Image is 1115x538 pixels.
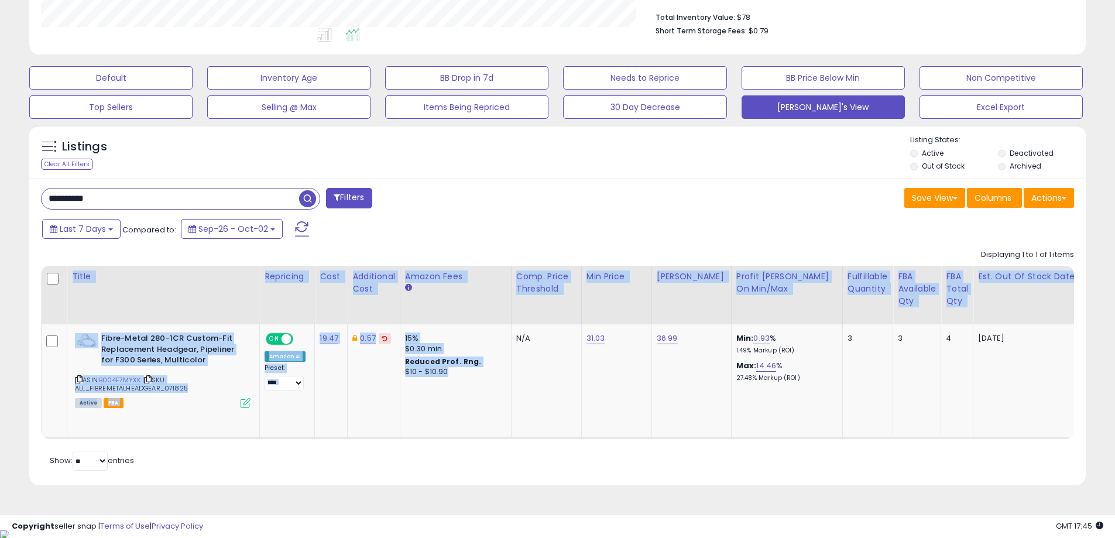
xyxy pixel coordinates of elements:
span: 2025-10-10 17:45 GMT [1056,520,1103,532]
b: Reduced Prof. Rng. [405,357,482,366]
button: Save View [904,188,965,208]
span: Show: entries [50,455,134,466]
span: FBA [104,398,123,408]
label: Out of Stock [922,161,965,171]
b: Fibre-Metal 280-1CR Custom-Fit Replacement Headgear, Pipeliner for F300 Series, Multicolor [101,333,243,369]
b: Min: [736,333,754,344]
b: Max: [736,360,757,371]
div: 3 [848,333,884,344]
button: [PERSON_NAME]'s View [742,95,905,119]
a: Terms of Use [100,520,150,532]
span: Columns [975,192,1011,204]
b: Short Term Storage Fees: [656,26,747,36]
img: 41fEp3YhzbL._SL40_.jpg [75,333,98,348]
div: Displaying 1 to 1 of 1 items [981,249,1074,261]
button: Actions [1024,188,1074,208]
button: BB Price Below Min [742,66,905,90]
strong: Copyright [12,520,54,532]
div: Min Price [586,270,647,283]
div: Preset: [265,364,306,390]
span: Last 7 Days [60,223,106,235]
div: Est. Out Of Stock Date [978,270,1085,283]
div: Clear All Filters [41,159,93,170]
button: Columns [967,188,1022,208]
button: Selling @ Max [207,95,370,119]
div: Additional Cost [352,270,395,295]
button: Sep-26 - Oct-02 [181,219,283,239]
div: Amazon AI [265,351,306,362]
div: Cost [320,270,342,283]
button: Needs to Reprice [563,66,726,90]
div: $10 - $10.90 [405,367,502,377]
a: 36.99 [657,333,678,344]
a: Privacy Policy [152,520,203,532]
a: 31.03 [586,333,605,344]
b: Total Inventory Value: [656,12,735,22]
span: All listings currently available for purchase on Amazon [75,398,102,408]
a: 14.46 [756,360,776,372]
p: [DATE] [978,333,1080,344]
label: Active [922,148,944,158]
button: Inventory Age [207,66,370,90]
span: Compared to: [122,224,176,235]
div: 15% [405,333,502,344]
a: 0.57 [360,333,376,344]
div: Amazon Fees [405,270,506,283]
div: [PERSON_NAME] [657,270,726,283]
a: 19.47 [320,333,338,344]
div: % [736,361,833,382]
div: Fulfillable Quantity [848,270,888,295]
p: 27.48% Markup (ROI) [736,374,833,382]
div: FBA Available Qty [898,270,936,307]
div: 3 [898,333,932,344]
a: B004F7MYXK [99,375,140,385]
span: Sep-26 - Oct-02 [198,223,268,235]
div: N/A [516,333,572,344]
div: $0.30 min [405,344,502,354]
span: ON [267,334,282,344]
li: $78 [656,9,1065,23]
h5: Listings [62,139,107,155]
button: Items Being Repriced [385,95,548,119]
small: Amazon Fees. [405,283,412,293]
div: ASIN: [75,333,251,407]
span: | SKU: ALL_FIBREMETALHEADGEAR_071825 [75,375,188,393]
div: FBA Total Qty [946,270,968,307]
span: $0.79 [749,25,769,36]
div: Profit [PERSON_NAME] on Min/Max [736,270,838,295]
label: Deactivated [1010,148,1054,158]
a: 0.93 [753,333,770,344]
button: 30 Day Decrease [563,95,726,119]
button: Last 7 Days [42,219,121,239]
label: Archived [1010,161,1041,171]
th: The percentage added to the cost of goods (COGS) that forms the calculator for Min & Max prices. [731,266,842,324]
button: BB Drop in 7d [385,66,548,90]
span: OFF [291,334,310,344]
div: 4 [946,333,964,344]
div: % [736,333,833,355]
p: 1.49% Markup (ROI) [736,347,833,355]
p: Listing States: [910,135,1086,146]
div: Repricing [265,270,310,283]
div: Comp. Price Threshold [516,270,577,295]
button: Non Competitive [920,66,1083,90]
div: seller snap | | [12,521,203,532]
button: Top Sellers [29,95,193,119]
button: Excel Export [920,95,1083,119]
div: Title [72,270,255,283]
button: Default [29,66,193,90]
button: Filters [326,188,372,208]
